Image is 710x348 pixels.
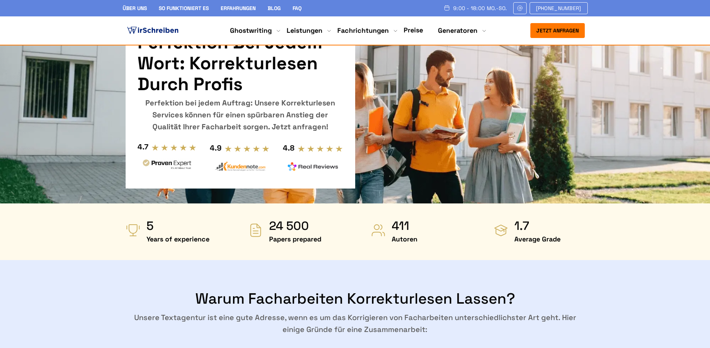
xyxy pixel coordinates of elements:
[493,223,508,238] img: Average Grade
[248,223,263,238] img: Papers prepared
[404,26,423,34] a: Preise
[297,145,343,152] img: stars
[138,97,343,133] div: Perfektion bei jedem Auftrag: Unsere Korrekturlesen Services können für einen spürbaren Anstieg d...
[210,142,221,154] div: 4.9
[126,25,180,36] img: logo ghostwriter-österreich
[221,5,256,12] a: Erfahrungen
[151,144,197,151] img: stars
[230,26,272,35] a: Ghostwriting
[517,5,523,11] img: Email
[224,145,270,152] img: stars
[438,26,477,35] a: Generatoren
[146,218,209,233] strong: 5
[123,5,147,12] a: Über uns
[514,233,561,245] span: Average Grade
[146,233,209,245] span: Years of experience
[283,142,294,154] div: 4.8
[123,290,588,308] h2: Warum Facharbeiten korrekturlesen lassen?
[215,161,265,171] img: kundennote
[138,141,148,153] div: 4.7
[293,5,302,12] a: FAQ
[268,5,281,12] a: Blog
[371,223,386,238] img: Autoren
[530,23,585,38] button: Jetzt anfragen
[287,26,322,35] a: Leistungen
[392,218,417,233] strong: 411
[142,158,192,172] img: provenexpert
[453,5,507,11] span: 9:00 - 18:00 Mo.-So.
[123,311,588,335] p: Unsere Textagentur ist eine gute Adresse, wenn es um das Korrigieren von Facharbeiten unterschied...
[288,162,338,171] img: realreviews
[392,233,417,245] span: Autoren
[514,218,561,233] strong: 1.7
[337,26,389,35] a: Fachrichtungen
[126,223,141,238] img: Years of experience
[444,5,450,11] img: Schedule
[159,5,209,12] a: So funktioniert es
[530,2,588,14] a: [PHONE_NUMBER]
[269,218,321,233] strong: 24 500
[536,5,581,11] span: [PHONE_NUMBER]
[269,233,321,245] span: Papers prepared
[138,32,343,95] h1: Perfektion bei jedem Wort: Korrekturlesen durch Profis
